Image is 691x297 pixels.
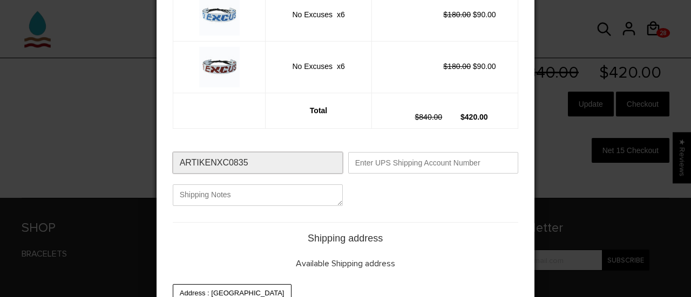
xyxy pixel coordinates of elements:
[473,10,496,19] span: $90.00
[407,113,451,121] span: $840.00
[443,62,471,71] s: $180.00
[473,62,496,71] span: $90.00
[173,152,343,174] input: Enter Purchase Order Number
[266,41,371,93] td: No Excuses x6
[199,47,240,87] img: NoExcusesv1_1_1d30093a-bc56-4fce-a93c-25ab79b9ad96_small.jpg
[266,93,371,129] td: Total
[452,113,496,121] span: $420.00
[443,10,471,19] s: $180.00
[173,233,518,244] h3: Shipping address
[173,258,518,270] p: Available Shipping address
[348,152,518,174] input: Enter UPS Shipping Account Number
